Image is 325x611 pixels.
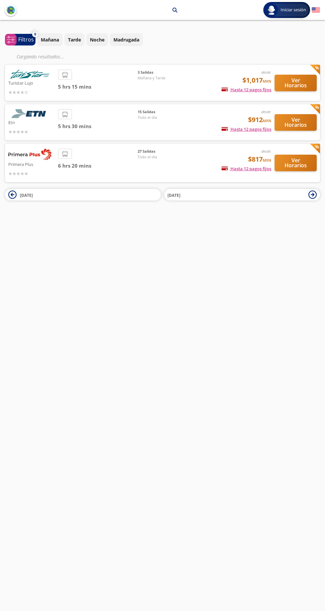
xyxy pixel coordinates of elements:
p: [GEOGRAPHIC_DATA] [120,7,167,14]
button: Tarde [64,33,85,46]
span: 6 hrs 20 mins [58,162,138,170]
small: MXN [263,158,271,163]
button: Ver Horarios [275,75,317,91]
img: Primera Plus [8,149,51,160]
span: Hasta 12 pagos fijos [222,87,271,93]
span: $912 [248,115,271,125]
button: back [5,4,17,16]
span: Hasta 12 pagos fijos [222,166,271,172]
p: Turistar Lujo [8,79,55,87]
em: desde: [261,70,271,75]
span: $817 [248,154,271,164]
span: Hasta 12 pagos fijos [222,126,271,132]
span: Mañana y Tarde [138,75,184,81]
span: [DATE] [167,192,180,198]
span: Todo el día [138,154,184,160]
p: Primera Plus [8,160,55,168]
em: Cargando resultados ... [17,53,64,60]
p: Tarde [68,36,81,43]
img: Etn [8,109,51,118]
button: Ver Horarios [275,114,317,131]
em: desde: [261,149,271,154]
button: Mañana [37,33,63,46]
span: $1,017 [242,75,271,85]
button: Noche [86,33,108,46]
em: desde: [261,109,271,114]
p: Madrugada [113,36,139,43]
p: León [101,7,112,14]
span: [DATE] [20,192,33,198]
button: [DATE] [5,189,161,200]
small: MXN [263,79,271,84]
span: 5 hrs 30 mins [58,122,138,130]
span: 15 Salidas [138,109,184,115]
button: Ver Horarios [275,155,317,171]
span: Todo el día [138,115,184,120]
span: 3 Salidas [138,70,184,75]
p: Etn [8,118,55,126]
button: English [312,6,320,14]
span: 0 [34,32,36,37]
button: 0Filtros [5,34,35,45]
span: 27 Salidas [138,149,184,154]
button: Madrugada [110,33,143,46]
p: Mañana [41,36,59,43]
small: MXN [263,118,271,123]
span: Iniciar sesión [278,7,309,13]
img: Turistar Lujo [8,70,51,79]
span: 5 hrs 15 mins [58,83,138,91]
p: Noche [90,36,104,43]
p: Filtros [18,36,34,43]
button: [DATE] [164,189,320,200]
